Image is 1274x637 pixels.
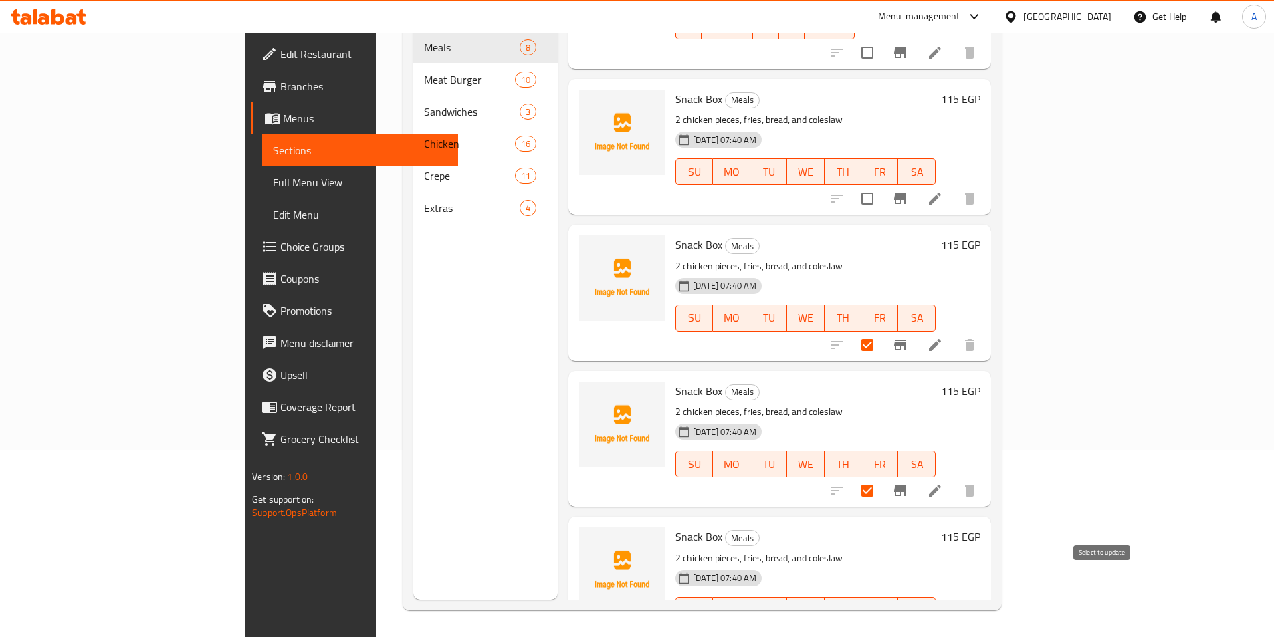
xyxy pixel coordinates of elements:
span: SA [904,162,930,182]
span: Promotions [280,303,447,319]
a: Menu disclaimer [251,327,458,359]
button: SA [898,158,935,185]
span: 11 [516,170,536,182]
span: Version: [252,468,285,485]
span: TH [830,455,856,474]
button: Branch-specific-item [884,475,916,507]
a: Branches [251,70,458,102]
a: Edit Restaurant [251,38,458,70]
div: Meat Burger10 [413,63,558,96]
button: TH [825,597,861,624]
span: TU [756,455,782,474]
span: Menu disclaimer [280,335,447,351]
div: Crepe11 [413,160,558,192]
button: SU [675,597,713,624]
a: Coupons [251,263,458,295]
span: WE [758,16,774,35]
span: Meals [424,39,520,55]
span: 10 [516,74,536,86]
p: 2 chicken pieces, fries, bread, and coleslaw [675,258,936,275]
div: items [520,104,536,120]
p: 2 chicken pieces, fries, bread, and coleslaw [675,112,936,128]
span: MO [718,162,744,182]
button: delete [954,182,986,215]
span: [DATE] 07:40 AM [687,426,762,438]
button: TU [750,158,787,185]
span: Meals [726,239,759,254]
span: SU [681,455,708,474]
span: Get support on: [252,491,314,508]
span: Choice Groups [280,239,447,255]
span: WE [792,455,819,474]
a: Support.OpsPlatform [252,504,337,521]
div: Menu-management [878,9,960,25]
span: Upsell [280,367,447,383]
a: Grocery Checklist [251,423,458,455]
span: Meals [726,92,759,108]
span: Coverage Report [280,399,447,415]
div: Meals8 [413,31,558,63]
a: Upsell [251,359,458,391]
span: FR [810,16,825,35]
div: items [520,39,536,55]
button: TH [825,305,861,332]
button: TH [825,158,861,185]
span: Select to update [853,184,881,213]
button: FR [861,597,898,624]
div: Chicken16 [413,128,558,160]
button: MO [713,158,750,185]
button: FR [861,305,898,332]
button: TU [750,451,787,477]
span: Select to update [853,331,881,359]
div: Meat Burger [424,72,515,88]
span: Meals [726,384,759,400]
button: delete [954,37,986,69]
p: 2 chicken pieces, fries, bread, and coleslaw [675,404,936,420]
span: TU [734,16,748,35]
span: Chicken [424,136,515,152]
a: Edit Menu [262,199,458,231]
span: Sandwiches [424,104,520,120]
span: MO [707,16,723,35]
span: TH [784,16,799,35]
button: WE [787,305,824,332]
span: Select to update [853,477,881,505]
button: FR [861,451,898,477]
img: Snack Box [579,235,665,321]
span: Extras [424,200,520,216]
button: MO [713,597,750,624]
a: Choice Groups [251,231,458,263]
span: TU [756,162,782,182]
span: Snack Box [675,381,722,401]
button: delete [954,329,986,361]
span: Grocery Checklist [280,431,447,447]
button: FR [861,158,898,185]
span: SA [904,308,930,328]
p: 2 chicken pieces, fries, bread, and coleslaw [675,550,936,567]
span: Crepe [424,168,515,184]
button: TU [750,305,787,332]
div: Meals [725,92,760,108]
span: FR [867,162,893,182]
span: Snack Box [675,527,722,547]
div: [GEOGRAPHIC_DATA] [1023,9,1111,24]
span: MO [718,308,744,328]
span: [DATE] 07:40 AM [687,134,762,146]
button: SU [675,158,713,185]
a: Edit menu item [927,190,943,207]
a: Promotions [251,295,458,327]
img: Snack Box [579,527,665,613]
span: FR [867,308,893,328]
span: Full Menu View [273,174,447,190]
span: SU [681,16,696,35]
span: SU [681,162,708,182]
span: TH [830,308,856,328]
button: MO [713,305,750,332]
span: [DATE] 07:40 AM [687,571,762,584]
span: Branches [280,78,447,94]
span: 4 [520,202,536,215]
